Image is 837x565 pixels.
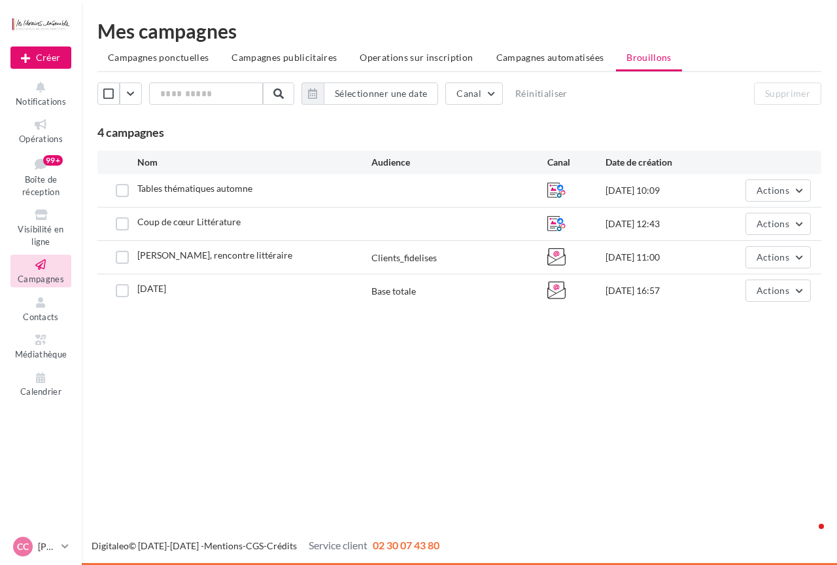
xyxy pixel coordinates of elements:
[92,540,439,551] span: © [DATE]-[DATE] - - -
[10,368,71,400] a: Calendrier
[16,96,66,107] span: Notifications
[10,205,71,249] a: Visibilité en ligne
[754,82,821,105] button: Supprimer
[496,52,604,63] span: Campagnes automatisées
[137,283,166,294] span: 21 mars
[510,86,573,101] button: Réinitialiser
[309,539,367,551] span: Service client
[547,156,606,169] div: Canal
[445,82,503,105] button: Canal
[22,174,60,197] span: Boîte de réception
[204,540,243,551] a: Mentions
[371,251,437,264] div: Clients_fidelises
[745,213,811,235] button: Actions
[606,217,723,230] div: [DATE] 12:43
[10,46,71,69] div: Nouvelle campagne
[108,52,209,63] span: Campagnes ponctuelles
[20,387,61,397] span: Calendrier
[18,224,63,247] span: Visibilité en ligne
[757,285,789,296] span: Actions
[757,185,789,196] span: Actions
[301,82,438,105] button: Sélectionner une date
[371,285,416,298] div: Base totale
[745,280,811,302] button: Actions
[17,540,29,553] span: CC
[19,134,63,144] span: Opérations
[10,46,71,69] button: Créer
[793,520,824,552] iframe: Intercom live chat
[92,540,129,551] a: Digitaleo
[10,115,71,147] a: Opérations
[10,534,71,559] a: CC [PERSON_NAME]
[360,52,473,63] span: Operations sur inscription
[18,274,64,284] span: Campagnes
[745,179,811,202] button: Actions
[324,82,438,105] button: Sélectionner une date
[231,52,337,63] span: Campagnes publicitaires
[606,156,723,169] div: Date de création
[267,540,297,551] a: Crédits
[745,246,811,268] button: Actions
[371,156,547,169] div: Audience
[137,183,252,194] span: Tables thématiques automne
[606,184,723,197] div: [DATE] 10:09
[606,284,723,297] div: [DATE] 16:57
[10,330,71,362] a: Médiathèque
[137,216,241,227] span: Coup de cœur Littérature
[373,539,439,551] span: 02 30 07 43 80
[97,21,821,41] div: Mes campagnes
[38,540,56,553] p: [PERSON_NAME]
[137,156,371,169] div: Nom
[137,249,292,261] span: Mokhtar Amoudi, rencontre littéraire
[10,255,71,287] a: Campagnes
[10,153,71,200] a: Boîte de réception99+
[97,125,164,139] span: 4 campagnes
[10,293,71,325] a: Contacts
[246,540,264,551] a: CGS
[606,251,723,264] div: [DATE] 11:00
[23,312,59,322] span: Contacts
[757,218,789,229] span: Actions
[43,155,63,166] div: 99+
[15,349,67,359] span: Médiathèque
[757,251,789,263] span: Actions
[10,77,71,109] button: Notifications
